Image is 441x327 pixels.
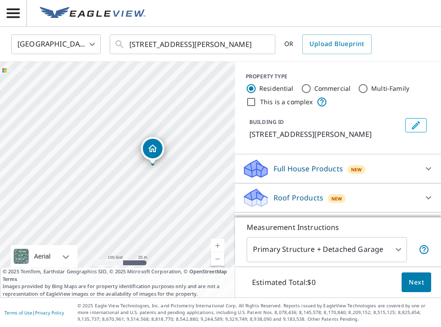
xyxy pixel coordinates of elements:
[260,98,313,106] label: This is a complex
[259,84,294,93] label: Residential
[274,163,343,174] p: Full House Products
[284,34,372,54] div: OR
[31,245,53,268] div: Aerial
[4,310,64,315] p: |
[409,277,424,288] span: Next
[34,1,151,25] a: EV Logo
[405,118,427,132] button: Edit building 1
[351,166,362,173] span: New
[141,137,164,165] div: Dropped pin, building 1, Residential property, 17717 S Gibbons Rd Pleasant Hill, MO 64080
[309,38,364,50] span: Upload Blueprint
[247,237,407,262] div: Primary Structure + Detached Garage
[35,310,64,316] a: Privacy Policy
[245,272,323,292] p: Estimated Total: $0
[4,310,32,316] a: Terms of Use
[302,34,371,54] a: Upload Blueprint
[246,72,430,81] div: PROPERTY TYPE
[189,268,227,275] a: OpenStreetMap
[371,84,409,93] label: Multi-Family
[129,32,257,57] input: Search by address or latitude-longitude
[247,222,429,233] p: Measurement Instructions
[3,276,17,282] a: Terms
[211,239,224,252] a: Current Level 18, Zoom In
[249,129,402,140] p: [STREET_ADDRESS][PERSON_NAME]
[314,84,351,93] label: Commercial
[419,244,429,255] span: Your report will include the primary structure and a detached garage if one exists.
[11,245,77,268] div: Aerial
[242,158,434,179] div: Full House ProductsNew
[242,187,434,208] div: Roof ProductsNew
[77,302,437,323] p: © 2025 Eagle View Technologies, Inc. and Pictometry International Corp. All Rights Reserved. Repo...
[211,252,224,266] a: Current Level 18, Zoom Out
[242,216,434,238] div: Solar ProductsNew
[3,268,232,283] span: © 2025 TomTom, Earthstar Geographics SIO, © 2025 Microsoft Corporation, ©
[40,7,146,20] img: EV Logo
[249,118,284,126] p: BUILDING ID
[402,272,431,293] button: Next
[11,32,101,57] div: [GEOGRAPHIC_DATA]
[331,195,342,202] span: New
[274,192,323,203] p: Roof Products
